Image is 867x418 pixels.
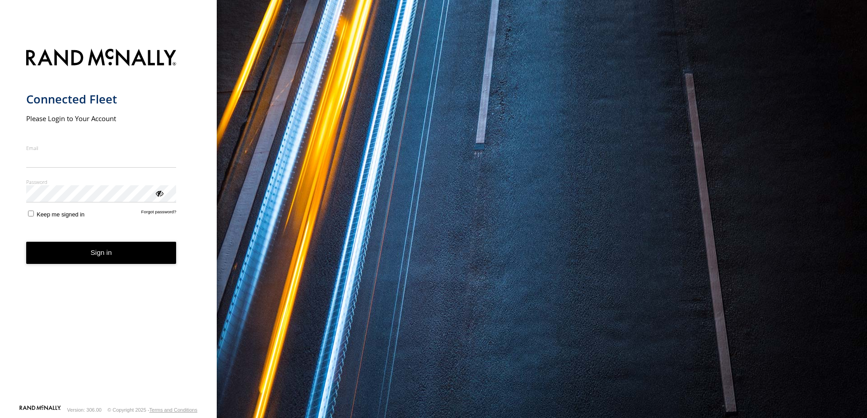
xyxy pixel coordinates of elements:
button: Sign in [26,242,177,264]
form: main [26,43,191,404]
a: Terms and Conditions [149,407,197,413]
a: Visit our Website [19,405,61,414]
input: Keep me signed in [28,211,34,216]
img: Rand McNally [26,47,177,70]
h2: Please Login to Your Account [26,114,177,123]
div: ViewPassword [154,188,163,197]
h1: Connected Fleet [26,92,177,107]
label: Password [26,178,177,185]
label: Email [26,145,177,151]
a: Forgot password? [141,209,177,218]
span: Keep me signed in [37,211,84,218]
div: Version: 306.00 [67,407,102,413]
div: © Copyright 2025 - [107,407,197,413]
